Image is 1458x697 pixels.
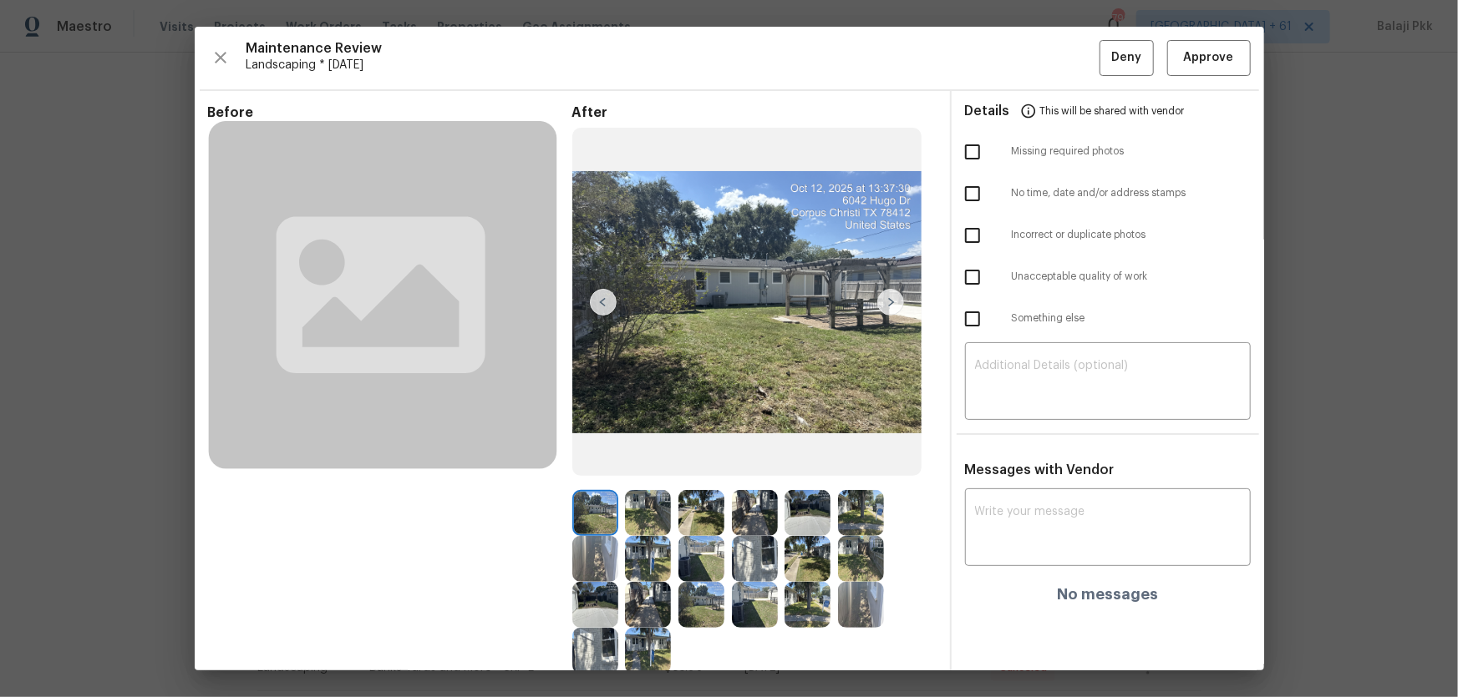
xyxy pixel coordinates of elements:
div: Something else [952,298,1264,340]
span: Something else [1012,311,1251,326]
span: Details [965,91,1010,131]
span: After [572,104,937,121]
div: Incorrect or duplicate photos [952,215,1264,256]
span: Landscaping * [DATE] [246,57,1100,73]
span: Incorrect or duplicate photos [1012,228,1251,242]
button: Approve [1167,40,1251,76]
button: Deny [1100,40,1154,76]
span: This will be shared with vendor [1040,91,1185,131]
span: Unacceptable quality of work [1012,270,1251,284]
span: Approve [1184,48,1234,68]
div: Missing required photos [952,131,1264,173]
div: No time, date and/or address stamps [952,173,1264,215]
span: Before [208,104,572,121]
span: Deny [1111,48,1141,68]
span: No time, date and/or address stamps [1012,186,1251,200]
span: Missing required photos [1012,144,1251,159]
img: right-chevron-button-url [877,289,904,316]
img: left-chevron-button-url [590,289,617,316]
h4: No messages [1057,586,1158,603]
div: Unacceptable quality of work [952,256,1264,298]
span: Maintenance Review [246,40,1100,57]
span: Messages with Vendor [965,463,1115,477]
